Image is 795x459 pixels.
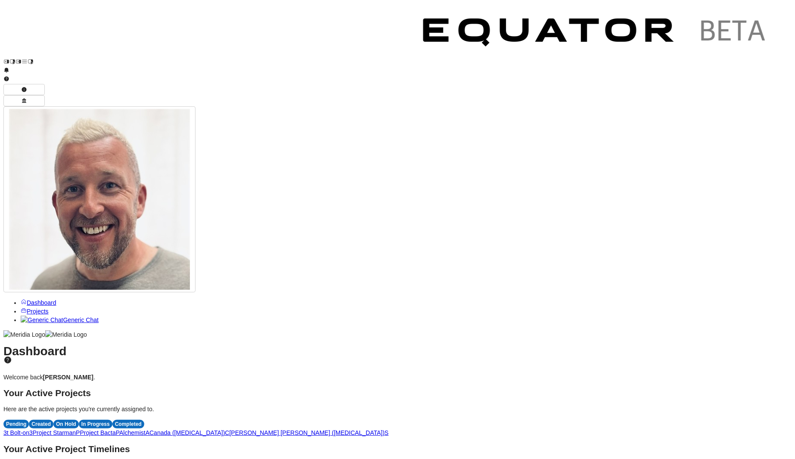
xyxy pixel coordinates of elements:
[34,3,408,65] img: Customer Logo
[53,420,79,428] div: On Hold
[29,429,33,436] span: 3
[21,299,56,306] a: Dashboard
[3,420,29,428] div: Pending
[43,374,93,381] strong: [PERSON_NAME]
[27,308,49,315] span: Projects
[149,429,229,436] a: Canada ([MEDICAL_DATA])C
[116,429,119,436] span: P
[21,316,63,324] img: Generic Chat
[63,316,98,323] span: Generic Chat
[45,330,87,339] img: Meridia Logo
[27,299,56,306] span: Dashboard
[3,445,792,453] h2: Your Active Project Timelines
[146,429,149,436] span: A
[3,330,45,339] img: Meridia Logo
[385,429,388,436] span: S
[29,420,53,428] div: Created
[3,389,792,397] h2: Your Active Projects
[3,373,792,381] p: Welcome back .
[3,405,792,413] p: Here are the active projects you're currently assigned to.
[225,429,229,436] span: C
[21,316,99,323] a: Generic ChatGeneric Chat
[80,429,119,436] a: Project BactaP
[230,429,389,436] a: [PERSON_NAME] [PERSON_NAME] ([MEDICAL_DATA])S
[408,3,783,65] img: Customer Logo
[21,308,49,315] a: Projects
[112,420,144,428] div: Completed
[3,347,792,365] h1: Dashboard
[3,429,33,436] a: 3t Bolt-on3
[33,429,80,436] a: Project StarmanP
[79,420,112,428] div: In Progress
[119,429,149,436] a: AlchemistA
[76,429,80,436] span: P
[9,109,190,290] img: Profile Icon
